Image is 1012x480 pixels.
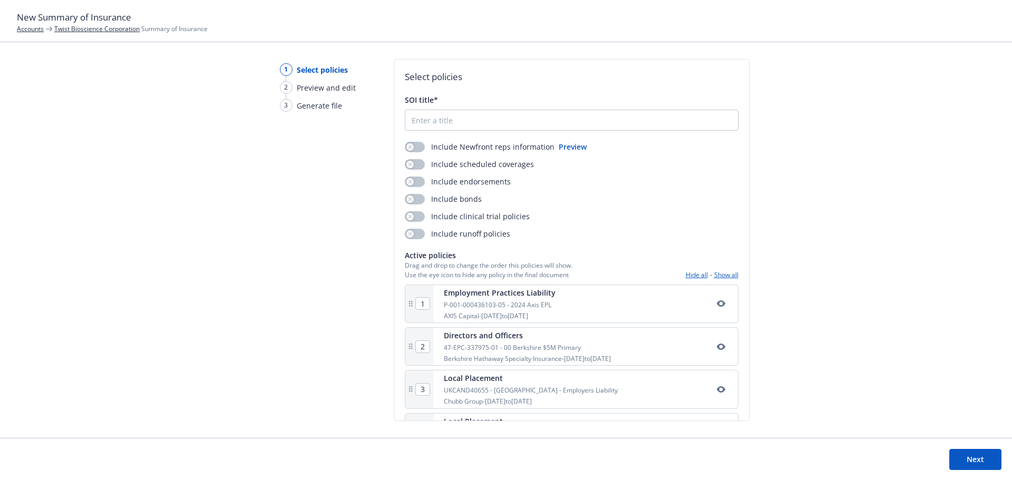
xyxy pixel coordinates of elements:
[405,211,530,222] div: Include clinical trial policies
[54,24,140,33] a: Twist Bioscience Corporation
[405,70,738,84] h2: Select policies
[405,95,438,105] span: SOI title*
[280,99,293,112] div: 3
[405,141,554,152] div: Include Newfront reps information
[444,343,611,352] div: 47-EPC-337975-01 - 00 Berkshire $5M Primary
[444,311,556,320] div: AXIS Capital - [DATE] to [DATE]
[444,373,618,384] div: Local Placement
[297,64,348,75] span: Select policies
[405,327,738,366] div: Directors and Officers47-EPC-337975-01 - 00 Berkshire $5M PrimaryBerkshire Hathaway Specialty Ins...
[280,63,293,76] div: 1
[444,330,611,341] div: Directors and Officers
[444,300,556,309] div: P-001-000436103-05 - 2024 Axis EPL
[444,386,618,395] div: UKCAND40655 - [GEOGRAPHIC_DATA] - Employers Liability
[17,24,44,33] a: Accounts
[949,449,1001,470] button: Next
[714,270,738,279] button: Show all
[405,110,738,130] input: Enter a title
[405,413,738,452] div: Local Placement0625CB386825000795 - China - General LiabilityChubb Group-[DATE]to[DATE]
[405,193,482,204] div: Include bonds
[405,250,572,261] span: Active policies
[405,159,534,170] div: Include scheduled coverages
[444,416,586,427] div: Local Placement
[297,82,356,93] span: Preview and edit
[405,176,511,187] div: Include endorsements
[17,11,995,24] h1: New Summary of Insurance
[686,270,738,279] div: -
[280,81,293,94] div: 2
[297,100,342,111] span: Generate file
[405,370,738,408] div: Local PlacementUKCAND40655 - [GEOGRAPHIC_DATA] - Employers LiabilityChubb Group-[DATE]to[DATE]
[444,354,611,363] div: Berkshire Hathaway Specialty Insurance - [DATE] to [DATE]
[559,141,587,152] button: Preview
[686,270,708,279] button: Hide all
[54,24,208,33] span: Summary of Insurance
[405,285,738,323] div: Employment Practices LiabilityP-001-000436103-05 - 2024 Axis EPLAXIS Capital-[DATE]to[DATE]
[405,261,572,279] span: Drag and drop to change the order this policies will show. Use the eye icon to hide any policy in...
[444,397,618,406] div: Chubb Group - [DATE] to [DATE]
[444,287,556,298] div: Employment Practices Liability
[405,228,510,239] div: Include runoff policies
